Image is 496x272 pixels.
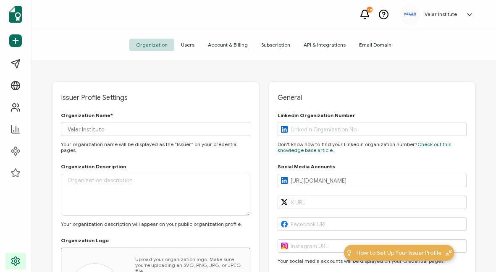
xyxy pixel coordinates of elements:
[278,164,335,170] h2: Social Media Accounts
[278,239,467,253] input: Instagram URL
[297,39,352,51] span: API & Integrations
[278,258,467,264] p: Your social media accounts will be displayed on your credential pages.
[278,141,451,153] a: Check out this knowledge base article.
[61,141,250,153] p: Your organization name will be displayed as the “Issuer” on your credential pages.
[278,174,467,187] input: Linkedin URL
[357,248,441,257] span: How to Set Up Your Issuer Profile
[454,232,496,272] iframe: Chat Widget
[61,123,250,136] input: Organization name
[61,238,109,243] h2: Organization Logo
[61,164,126,170] h2: Organization Description
[61,94,250,102] span: Issuer Profile Settings
[174,39,201,51] span: Users
[129,39,174,51] span: Organization
[446,250,452,256] img: minimize-icon.svg
[278,94,467,102] span: General
[278,123,467,136] input: Linkedin Organization No
[278,141,467,153] p: Don't know how to find your Linkedin organization number?
[201,39,255,51] span: Account & Billing
[404,13,416,16] img: 9d7cedca-7689-4f57-a5df-1b05e96c1e61.svg
[61,112,113,118] h2: Organization Name*
[255,39,297,51] span: Subscription
[9,6,22,23] img: sertifier-logomark-colored.svg
[367,7,373,13] div: 18
[278,112,355,118] h2: Linkedin Organization Number
[278,196,467,209] input: X URL
[281,126,288,133] img: Linkedin logo
[61,221,250,227] p: Your organization description will appear on your public organization profile.
[278,217,467,231] input: Facebook URL
[425,11,457,17] h5: Valar Institute
[352,39,398,51] span: Email Domain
